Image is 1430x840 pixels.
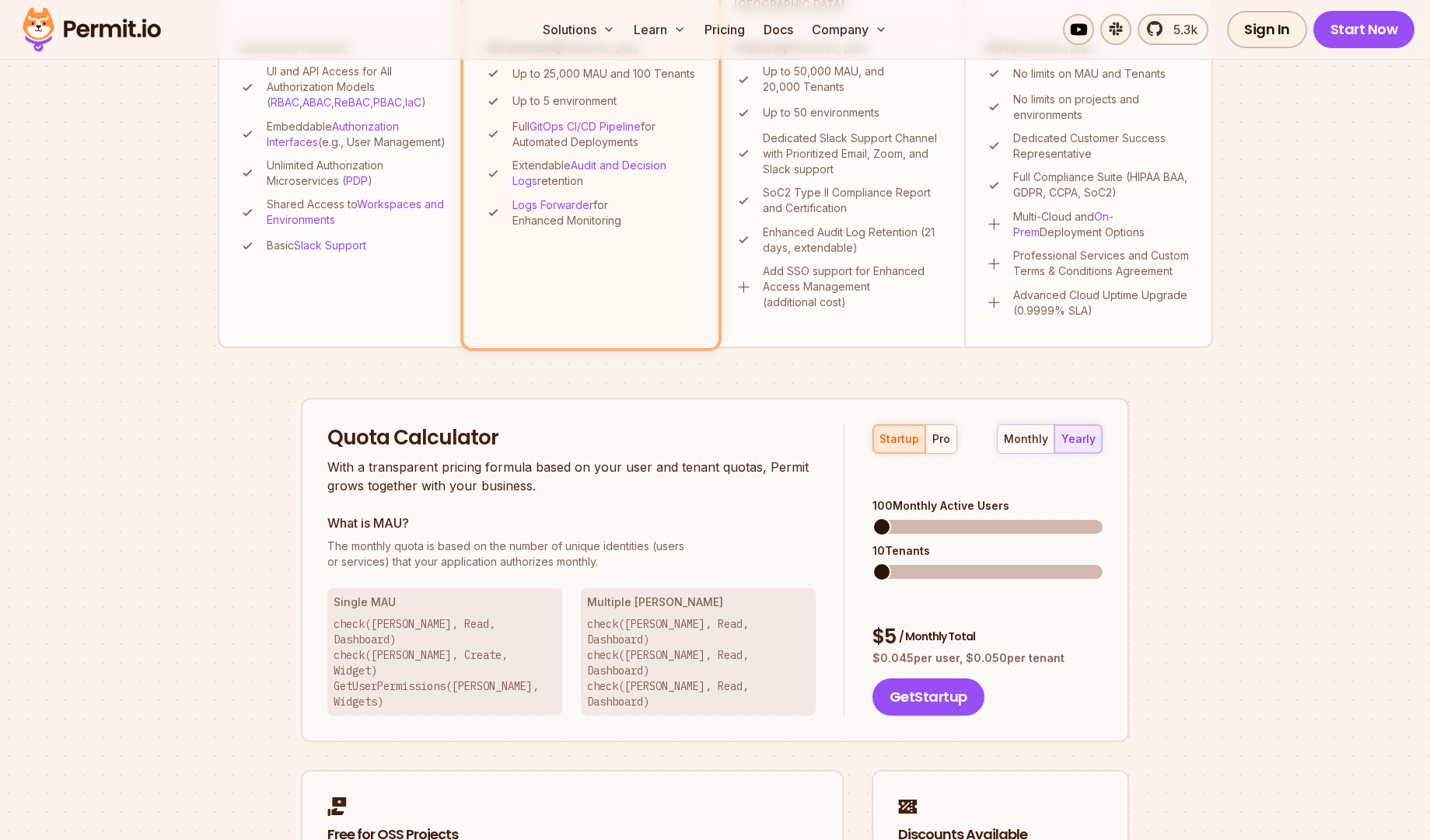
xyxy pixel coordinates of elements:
[512,159,666,187] a: Audit and Decision Logs
[334,96,370,109] a: ReBAC
[763,185,946,216] p: SoC2 Type II Compliance Report and Certification
[267,120,399,148] a: Authorization Interfaces
[267,158,448,189] p: Unlimited Authorization Microservices ( )
[512,119,698,150] p: Full for Automated Deployments
[932,431,950,447] div: pro
[1013,66,1166,82] p: No limits on MAU and Tenants
[512,197,698,228] p: for Enhanced Monitoring
[327,539,816,554] span: The monthly quota is based on the number of unique identities (users
[587,594,809,610] h3: Multiple [PERSON_NAME]
[1013,169,1193,200] p: Full Compliance Suite (HIPAA BAA, GDPR, CCPA, SoC2)
[16,3,168,56] img: Permit logo
[1164,20,1197,39] span: 5.3k
[628,14,692,45] button: Learn
[1313,11,1415,48] a: Start Now
[763,225,946,256] p: Enhanced Audit Log Retention (21 days, extendable)
[763,64,946,95] p: Up to 50,000 MAU, and 20,000 Tenants
[302,96,331,109] a: ABAC
[1013,288,1193,319] p: Advanced Cloud Uptime Upgrade (0.9999% SLA)
[267,197,448,228] p: Shared Access to
[1004,431,1048,447] div: monthly
[327,539,816,570] p: or services) that your application authorizes monthly.
[373,96,402,109] a: PBAC
[1013,209,1193,240] p: Multi-Cloud and Deployment Options
[346,174,368,187] a: PDP
[1013,131,1193,162] p: Dedicated Customer Success Representative
[271,96,299,109] a: RBAC
[512,93,617,109] p: Up to 5 environment
[334,616,556,709] p: check([PERSON_NAME], Read, Dashboard) check([PERSON_NAME], Create, Widget) GetUserPermissions([PE...
[698,14,751,45] a: Pricing
[294,239,366,252] a: Slack Support
[763,263,946,310] p: Add SSO support for Enhanced Access Management (additional cost)
[872,543,1103,559] div: 10 Tenants
[334,594,556,610] h3: Single MAU
[872,623,1103,651] div: $ 5
[763,131,946,177] p: Dedicated Slack Support Channel with Prioritized Email, Zoom, and Slack support
[1013,248,1193,279] p: Professional Services and Custom Terms & Conditions Agreement
[587,616,809,709] p: check([PERSON_NAME], Read, Dashboard) check([PERSON_NAME], Read, Dashboard) check([PERSON_NAME], ...
[806,14,893,45] button: Company
[327,458,816,495] p: With a transparent pricing formula based on your user and tenant quotas, Permit grows together wi...
[267,64,448,110] p: UI and API Access for All Authorization Models ( , , , , )
[1138,14,1208,45] a: 5.3k
[1013,92,1193,123] p: No limits on projects and environments
[757,14,799,45] a: Docs
[1013,210,1114,239] a: On-Prem
[512,66,695,82] p: Up to 25,000 MAU and 100 Tenants
[872,650,1103,666] p: $ 0.045 per user, $ 0.050 per tenant
[899,629,975,644] span: / Monthly Total
[872,498,1103,514] div: 100 Monthly Active Users
[537,14,621,45] button: Solutions
[327,424,816,452] h2: Quota Calculator
[530,120,641,133] a: GitOps CI/CD Pipeline
[763,105,879,120] p: Up to 50 environments
[512,198,593,211] a: Logs Forwarder
[405,96,421,109] a: IaC
[1227,11,1307,48] a: Sign In
[267,238,366,253] p: Basic
[512,158,698,189] p: Extendable retention
[267,119,448,150] p: Embeddable (e.g., User Management)
[327,514,816,532] h3: What is MAU?
[872,678,984,716] button: GetStartup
